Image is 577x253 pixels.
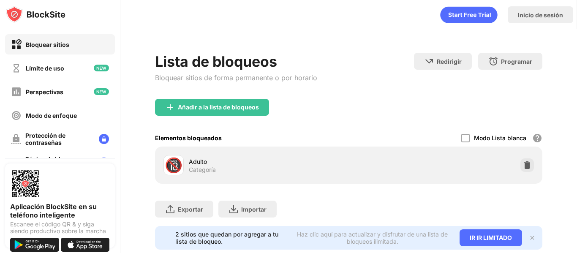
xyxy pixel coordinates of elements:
[501,58,532,65] font: Programar
[6,6,65,23] img: logo-blocksite.svg
[437,58,462,65] font: Redirigir
[241,206,267,213] font: Importar
[178,103,259,111] font: Añadir a la lista de bloqueos
[99,134,109,144] img: lock-menu.svg
[11,63,22,73] img: time-usage-off.svg
[25,155,79,170] font: Página de bloques personalizados
[11,158,21,168] img: customize-block-page-off.svg
[474,134,526,141] font: Modo Lista blanca
[297,231,448,245] font: Haz clic aquí para actualizar y disfrutar de una lista de bloqueos ilimitada.
[11,110,22,121] img: focus-off.svg
[10,169,41,199] img: options-page-qr-code.png
[11,39,22,50] img: block-on.svg
[11,87,22,97] img: insights-off.svg
[99,158,109,168] img: lock-menu.svg
[189,158,207,165] font: Adulto
[470,234,512,241] font: IR IR LIMITADO
[26,88,63,95] font: Perspectivas
[10,202,97,219] font: Aplicación BlockSite en su teléfono inteligente
[94,65,109,71] img: new-icon.svg
[94,88,109,95] img: new-icon.svg
[26,112,77,119] font: Modo de enfoque
[61,238,110,252] img: download-on-the-app-store.svg
[25,132,65,146] font: Protección de contraseñas
[178,206,203,213] font: Exportar
[155,134,222,141] font: Elementos bloqueados
[155,73,317,82] font: Bloquear sitios de forma permanente o por horario
[10,220,106,234] font: Escanee el código QR & y siga siendo productivo sobre la marcha
[189,166,216,173] font: Categoría
[165,156,182,174] font: 🔞
[11,134,21,144] img: password-protection-off.svg
[175,231,278,245] font: 2 sitios que quedan por agregar a tu lista de bloqueo.
[155,53,277,70] font: Lista de bloqueos
[529,234,536,241] img: x-button.svg
[26,41,69,48] font: Bloquear sitios
[518,11,563,19] font: Inicio de sesión
[10,238,59,252] img: get-it-on-google-play.svg
[440,6,498,23] div: animación
[26,65,64,72] font: Límite de uso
